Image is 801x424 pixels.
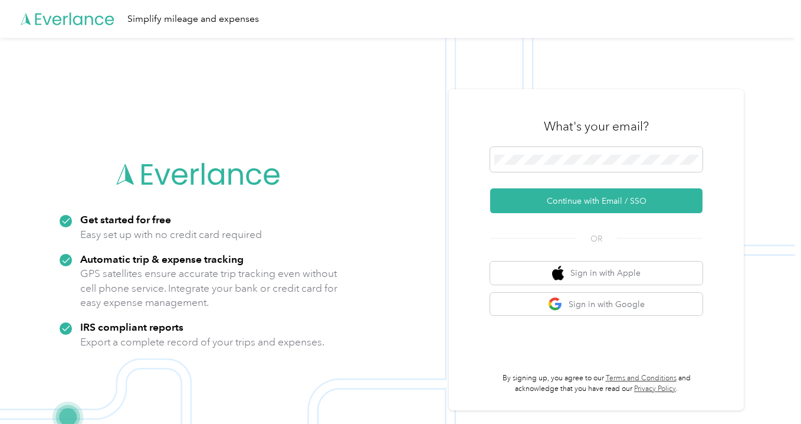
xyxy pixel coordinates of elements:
img: apple logo [552,266,564,281]
p: By signing up, you agree to our and acknowledge that you have read our . [490,373,702,394]
button: Continue with Email / SSO [490,188,702,213]
span: OR [576,233,617,245]
button: apple logoSign in with Apple [490,262,702,285]
p: Easy set up with no credit card required [80,227,262,242]
h3: What's your email? [544,118,649,135]
p: GPS satellites ensure accurate trip tracking even without cell phone service. Integrate your bank... [80,266,338,310]
button: google logoSign in with Google [490,293,702,316]
div: Simplify mileage and expenses [127,12,259,27]
strong: Automatic trip & expense tracking [80,253,244,265]
strong: Get started for free [80,213,171,226]
strong: IRS compliant reports [80,321,183,333]
img: google logo [548,297,563,312]
p: Export a complete record of your trips and expenses. [80,335,324,350]
a: Terms and Conditions [606,374,677,383]
a: Privacy Policy [634,384,676,393]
